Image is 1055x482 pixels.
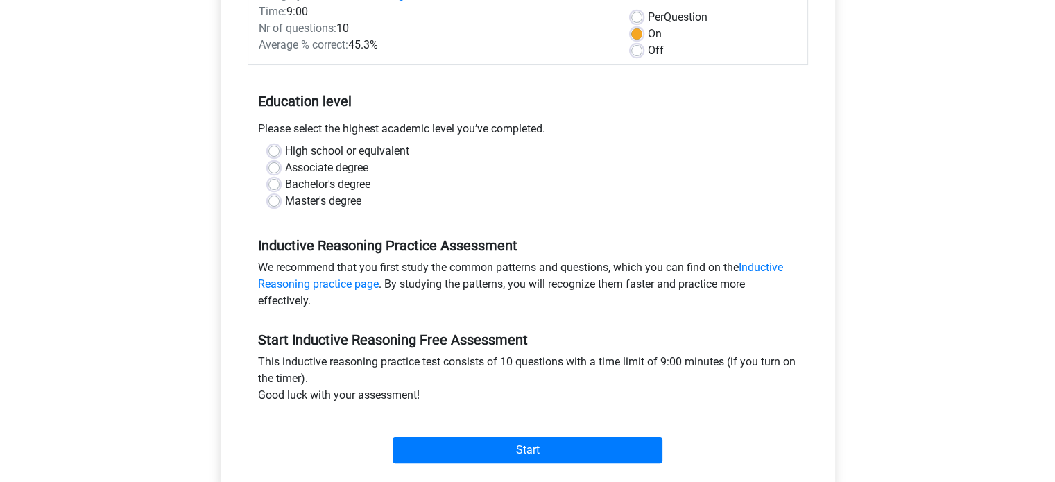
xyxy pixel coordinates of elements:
div: 9:00 [248,3,621,20]
h5: Education level [258,87,798,115]
label: On [648,26,662,42]
label: Associate degree [285,160,368,176]
h5: Start Inductive Reasoning Free Assessment [258,332,798,348]
h5: Inductive Reasoning Practice Assessment [258,237,798,254]
label: Question [648,9,707,26]
div: Please select the highest academic level you’ve completed. [248,121,808,143]
label: High school or equivalent [285,143,409,160]
span: Per [648,10,664,24]
input: Start [393,437,662,463]
label: Bachelor's degree [285,176,370,193]
label: Master's degree [285,193,361,209]
div: 10 [248,20,621,37]
span: Average % correct: [259,38,348,51]
div: 45.3% [248,37,621,53]
span: Time: [259,5,286,18]
div: We recommend that you first study the common patterns and questions, which you can find on the . ... [248,259,808,315]
div: This inductive reasoning practice test consists of 10 questions with a time limit of 9:00 minutes... [248,354,808,409]
span: Nr of questions: [259,21,336,35]
label: Off [648,42,664,59]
